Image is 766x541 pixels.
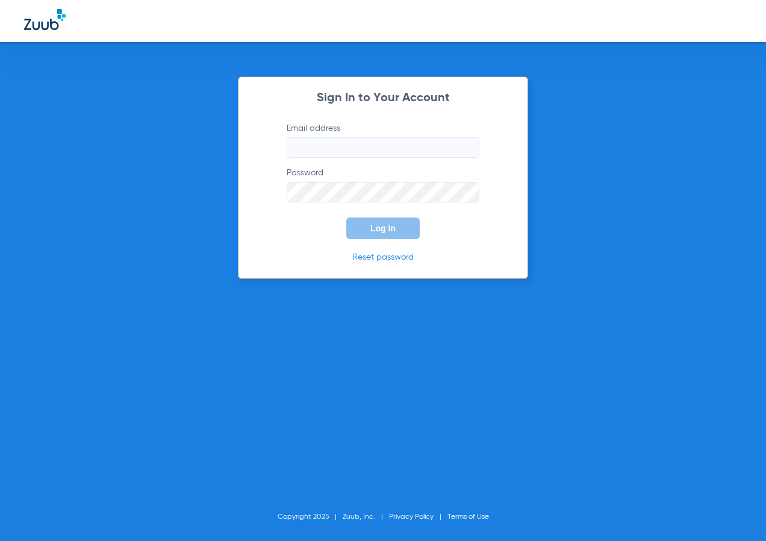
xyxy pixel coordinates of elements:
h2: Sign In to Your Account [269,92,497,104]
a: Privacy Policy [389,513,434,521]
a: Terms of Use [447,513,489,521]
li: Zuub, Inc. [343,511,389,523]
a: Reset password [352,253,414,261]
input: Email address [287,137,479,158]
img: Zuub Logo [24,9,66,30]
label: Password [287,167,479,202]
li: Copyright 2025 [278,511,343,523]
input: Password [287,182,479,202]
iframe: Chat Widget [706,483,766,541]
span: Log In [370,224,396,233]
button: Log In [346,217,420,239]
label: Email address [287,122,479,158]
